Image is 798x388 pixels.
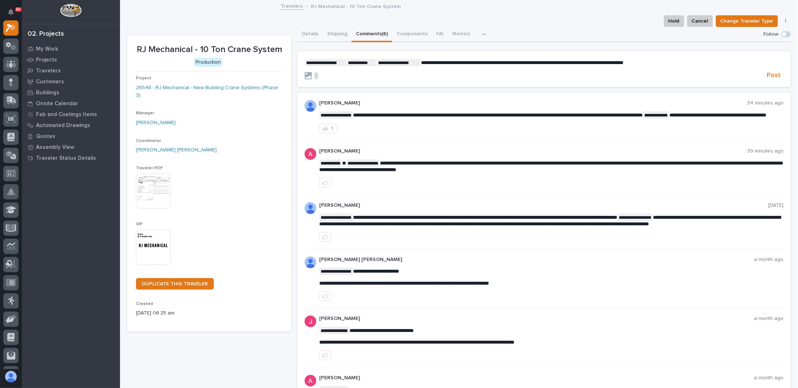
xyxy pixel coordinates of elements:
[36,155,96,162] p: Traveler Status Details
[9,9,19,20] div: Notifications90
[22,109,120,120] a: Fab and Coatings Items
[319,202,768,209] p: [PERSON_NAME]
[28,30,64,38] div: 02. Projects
[319,375,754,381] p: [PERSON_NAME]
[319,351,332,360] button: like this post
[136,119,176,127] a: [PERSON_NAME]
[281,1,303,10] a: Travelers
[136,278,214,290] a: DUPLICATE THIS TRAVELER
[747,148,783,154] p: 39 minutes ago
[319,316,754,322] p: [PERSON_NAME]
[36,57,57,63] p: Projects
[448,27,474,42] button: Metrics
[754,316,783,322] p: a month ago
[136,309,283,317] p: [DATE] 06:25 am
[716,15,778,27] button: Change Traveler Type
[747,100,783,106] p: 34 minutes ago
[36,90,59,96] p: Buildings
[319,178,332,187] button: like this post
[16,7,21,12] p: 90
[323,27,352,42] button: Shipping
[305,148,316,160] img: ACg8ocKcMZQ4tabbC1K-lsv7XHeQNnaFu4gsgPufzKnNmz0_a9aUSA=s96-c
[352,27,392,42] button: Comments (6)
[392,27,432,42] button: Components
[22,153,120,163] a: Traveler Status Details
[136,302,153,306] span: Created
[136,166,163,170] span: Traveler PDF
[764,71,783,80] button: Post
[142,281,208,286] span: DUPLICATE THIS TRAVELER
[36,133,55,140] p: Quotes
[22,43,120,54] a: My Work
[3,369,19,384] button: users-avatar
[432,27,448,42] button: FAI
[297,27,323,42] button: Details
[22,87,120,98] a: Buildings
[22,76,120,87] a: Customers
[136,222,143,226] span: VIP
[36,100,78,107] p: Onsite Calendar
[311,2,401,10] p: RJ Mechanical - 10 Ton Crane System
[136,139,161,143] span: Coordinator
[664,15,684,27] button: Hold
[194,58,222,67] div: Production
[319,100,747,106] p: [PERSON_NAME]
[136,76,151,80] span: Project
[768,202,783,209] p: [DATE]
[36,79,64,85] p: Customers
[136,146,217,154] a: [PERSON_NAME] [PERSON_NAME]
[22,98,120,109] a: Onsite Calendar
[319,124,337,133] button: 1
[767,71,781,80] span: Post
[22,142,120,153] a: Assembly View
[22,131,120,142] a: Quotes
[36,68,61,74] p: Travelers
[319,232,332,242] button: like this post
[136,84,283,99] a: 26548 - RJ Mechanical - New Building Crane Systems (Phase 3)
[687,15,713,27] button: Cancel
[331,126,333,131] div: 1
[136,44,283,55] p: RJ Mechanical - 10 Ton Crane System
[319,148,747,154] p: [PERSON_NAME]
[36,144,74,151] p: Assembly View
[305,257,316,268] img: AD_cMMRcK_lR-hunIWE1GUPcUjzJ19X9Uk7D-9skk6qMORDJB_ZroAFOMmnE07bDdh4EHUMJPuIZ72TfOWJm2e1TqCAEecOOP...
[305,202,316,214] img: AOh14GjpcA6ydKGAvwfezp8OhN30Q3_1BHk5lQOeczEvCIoEuGETHm2tT-JUDAHyqffuBe4ae2BInEDZwLlH3tcCd_oYlV_i4...
[36,111,97,118] p: Fab and Coatings Items
[60,4,81,17] img: Workspace Logo
[36,122,90,129] p: Automated Drawings
[22,54,120,65] a: Projects
[721,17,773,25] span: Change Traveler Type
[319,291,332,301] button: like this post
[305,316,316,327] img: ACg8ocI-SXp0KwvcdjE4ZoRMyLsZRSgZqnEZt9q_hAaElEsh-D-asw=s96-c
[319,257,754,263] p: [PERSON_NAME] [PERSON_NAME]
[22,120,120,131] a: Automated Drawings
[754,375,783,381] p: a month ago
[669,17,679,25] span: Hold
[3,4,19,20] button: Notifications
[305,100,316,112] img: AOh14GjpcA6ydKGAvwfezp8OhN30Q3_1BHk5lQOeczEvCIoEuGETHm2tT-JUDAHyqffuBe4ae2BInEDZwLlH3tcCd_oYlV_i4...
[136,111,154,115] span: Manager
[22,65,120,76] a: Travelers
[754,257,783,263] p: a month ago
[692,17,708,25] span: Cancel
[36,46,58,52] p: My Work
[763,31,778,37] p: Follow
[305,375,316,387] img: ACg8ocKcMZQ4tabbC1K-lsv7XHeQNnaFu4gsgPufzKnNmz0_a9aUSA=s96-c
